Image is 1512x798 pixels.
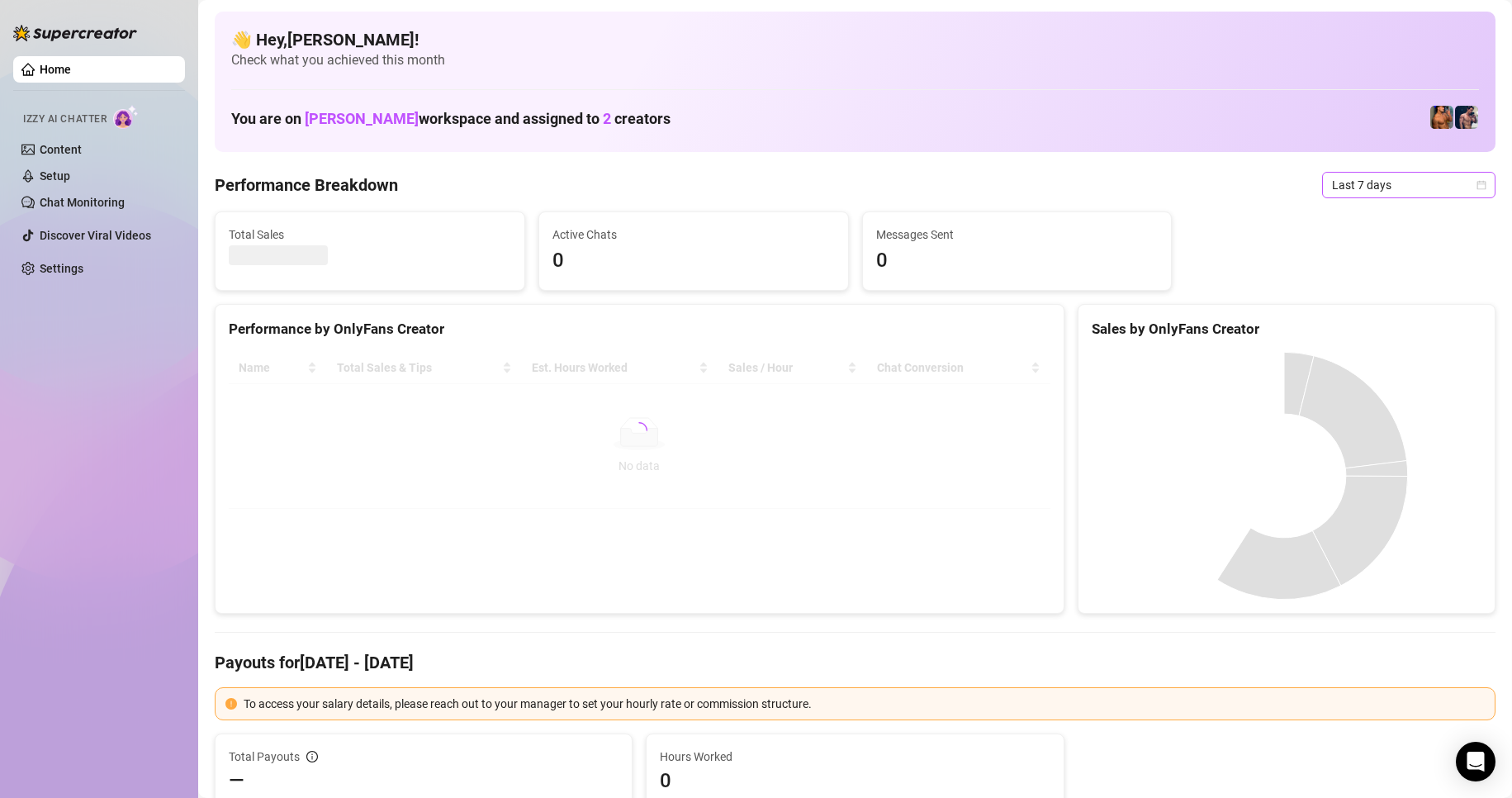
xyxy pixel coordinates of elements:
[1476,180,1486,190] span: calendar
[306,751,318,762] span: info-circle
[552,245,835,277] span: 0
[215,173,398,197] h4: Performance Breakdown
[229,318,1050,340] div: Performance by OnlyFans Creator
[244,695,1485,713] div: To access your salary details, please reach out to your manager to set your hourly rate or commis...
[40,143,82,156] a: Content
[660,767,1050,794] span: 0
[1455,106,1478,129] img: Axel
[40,196,125,209] a: Chat Monitoring
[40,63,71,76] a: Home
[231,28,1479,51] h4: 👋 Hey, [PERSON_NAME] !
[1456,742,1495,781] div: Open Intercom Messenger
[13,25,137,41] img: logo-BBDzfeDw.svg
[40,169,70,183] a: Setup
[660,748,1050,766] span: Hours Worked
[231,51,1479,69] span: Check what you achieved this month
[231,110,671,128] h1: You are on workspace and assigned to creators
[876,245,1159,277] span: 0
[40,229,151,242] a: Discover Viral Videos
[229,767,244,794] span: —
[628,420,650,441] span: loading
[229,226,511,244] span: Total Sales
[603,110,611,127] span: 2
[876,226,1159,244] span: Messages Sent
[113,105,139,129] img: AI Chatter
[40,262,83,275] a: Settings
[1332,173,1486,197] span: Last 7 days
[225,698,237,710] span: exclamation-circle
[229,748,300,766] span: Total Payouts
[215,651,1495,674] h4: Payouts for [DATE] - [DATE]
[23,112,107,127] span: Izzy AI Chatter
[1430,106,1453,129] img: JG
[1092,318,1481,340] div: Sales by OnlyFans Creator
[305,110,419,127] span: [PERSON_NAME]
[552,226,835,244] span: Active Chats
